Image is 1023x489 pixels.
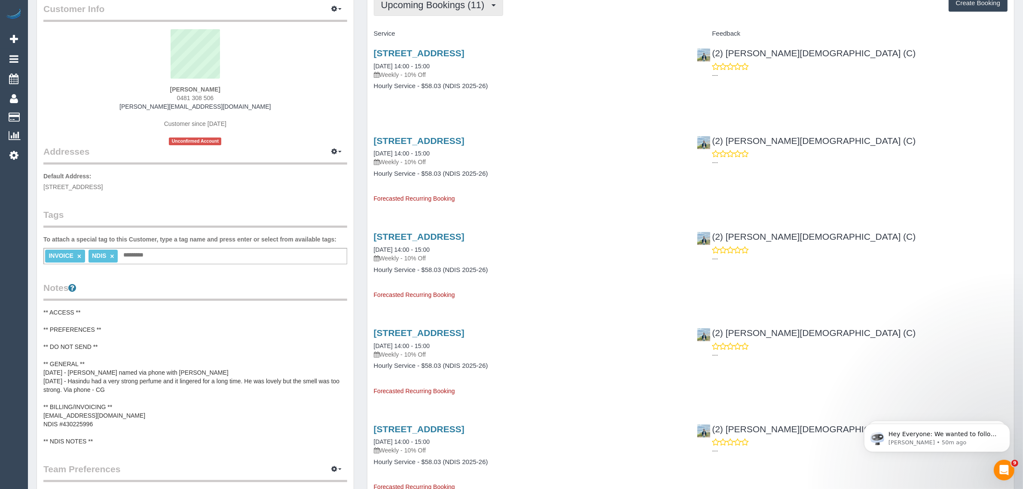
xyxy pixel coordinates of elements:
[374,254,684,263] p: Weekly - 10% Off
[374,388,455,394] span: Forecasted Recurring Booking
[697,30,1008,37] h4: Feedback
[374,424,464,434] a: [STREET_ADDRESS]
[697,48,916,58] a: (2) [PERSON_NAME][DEMOGRAPHIC_DATA] (C)
[374,246,430,253] a: [DATE] 14:00 - 15:00
[119,103,271,110] a: [PERSON_NAME][EMAIL_ADDRESS][DOMAIN_NAME]
[374,266,684,274] h4: Hourly Service - $58.03 (NDIS 2025-26)
[374,30,684,37] h4: Service
[374,83,684,90] h4: Hourly Service - $58.03 (NDIS 2025-26)
[43,208,347,228] legend: Tags
[92,252,106,259] span: NDIS
[110,253,114,260] a: ×
[49,252,73,259] span: INVOICE
[374,70,684,79] p: Weekly - 10% Off
[5,9,22,21] img: Automaid Logo
[43,3,347,22] legend: Customer Info
[374,362,684,370] h4: Hourly Service - $58.03 (NDIS 2025-26)
[37,33,148,41] p: Message from Ellie, sent 50m ago
[374,446,684,455] p: Weekly - 10% Off
[37,25,147,117] span: Hey Everyone: We wanted to follow up and let you know we have been closely monitoring the account...
[374,150,430,157] a: [DATE] 14:00 - 15:00
[697,136,916,146] a: (2) [PERSON_NAME][DEMOGRAPHIC_DATA] (C)
[374,195,455,202] span: Forecasted Recurring Booking
[712,351,1008,359] p: ---
[169,138,221,145] span: Unconfirmed Account
[697,136,710,149] img: (2) Raisul Islam (C)
[43,308,347,446] pre: ** ACCESS ** ** PREFERENCES ** ** DO NOT SEND ** ** GENERAL ** [DATE] - [PERSON_NAME] named via p...
[374,158,684,166] p: Weekly - 10% Off
[77,253,81,260] a: ×
[712,446,1008,455] p: ---
[697,49,710,61] img: (2) Raisul Islam (C)
[374,48,464,58] a: [STREET_ADDRESS]
[374,232,464,241] a: [STREET_ADDRESS]
[712,254,1008,263] p: ---
[697,425,710,437] img: (2) Raisul Islam (C)
[1011,460,1018,467] span: 9
[697,328,710,341] img: (2) Raisul Islam (C)
[43,172,92,180] label: Default Address:
[374,136,464,146] a: [STREET_ADDRESS]
[994,460,1014,480] iframe: Intercom live chat
[851,406,1023,466] iframe: Intercom notifications message
[374,438,430,445] a: [DATE] 14:00 - 15:00
[712,71,1008,79] p: ---
[374,170,684,177] h4: Hourly Service - $58.03 (NDIS 2025-26)
[374,63,430,70] a: [DATE] 14:00 - 15:00
[164,120,226,127] span: Customer since [DATE]
[697,424,916,434] a: (2) [PERSON_NAME][DEMOGRAPHIC_DATA] (C)
[697,328,916,338] a: (2) [PERSON_NAME][DEMOGRAPHIC_DATA] (C)
[43,463,347,482] legend: Team Preferences
[43,281,347,301] legend: Notes
[374,328,464,338] a: [STREET_ADDRESS]
[374,291,455,298] span: Forecasted Recurring Booking
[43,235,336,244] label: To attach a special tag to this Customer, type a tag name and press enter or select from availabl...
[43,183,103,190] span: [STREET_ADDRESS]
[170,86,220,93] strong: [PERSON_NAME]
[177,95,214,101] span: 0481 308 506
[712,158,1008,167] p: ---
[374,458,684,466] h4: Hourly Service - $58.03 (NDIS 2025-26)
[374,350,684,359] p: Weekly - 10% Off
[374,342,430,349] a: [DATE] 14:00 - 15:00
[697,232,710,245] img: (2) Raisul Islam (C)
[697,232,916,241] a: (2) [PERSON_NAME][DEMOGRAPHIC_DATA] (C)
